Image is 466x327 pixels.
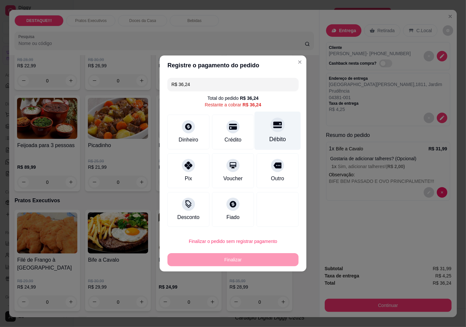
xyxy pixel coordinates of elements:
div: R$ 36,24 [243,101,261,108]
div: Crédito [224,136,242,144]
div: Voucher [223,175,243,183]
div: Dinheiro [179,136,198,144]
div: Fiado [226,213,240,221]
header: Registre o pagamento do pedido [160,55,306,75]
button: Finalizar o pedido sem registrar pagamento [167,235,299,248]
div: Restante a cobrar [205,101,261,108]
button: Close [295,57,305,67]
div: R$ 36,24 [240,95,259,101]
div: Outro [271,175,284,183]
input: Ex.: hambúrguer de cordeiro [171,78,295,91]
div: Desconto [177,213,200,221]
div: Débito [269,135,286,143]
div: Pix [185,175,192,183]
div: Total do pedido [207,95,259,101]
